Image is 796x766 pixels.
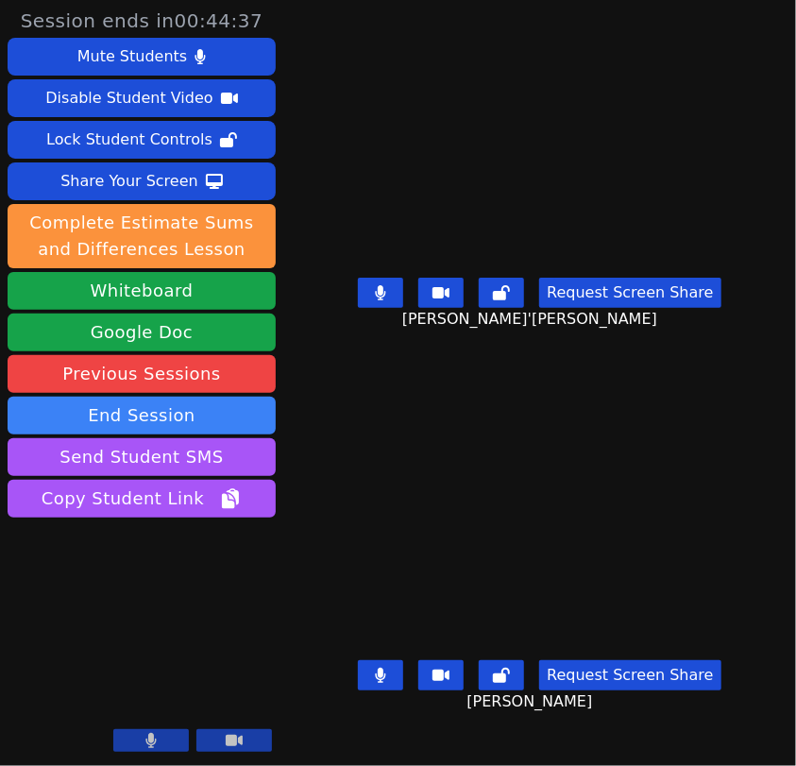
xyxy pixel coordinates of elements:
[45,83,212,113] div: Disable Student Video
[8,314,276,351] a: Google Doc
[8,355,276,393] a: Previous Sessions
[8,397,276,434] button: End Session
[466,690,597,713] span: [PERSON_NAME]
[8,204,276,268] button: Complete Estimate Sums and Differences Lesson
[8,438,276,476] button: Send Student SMS
[8,162,276,200] button: Share Your Screen
[175,9,263,32] time: 00:44:37
[8,121,276,159] button: Lock Student Controls
[46,125,212,155] div: Lock Student Controls
[8,79,276,117] button: Disable Student Video
[77,42,187,72] div: Mute Students
[539,660,720,690] button: Request Screen Share
[539,278,720,308] button: Request Screen Share
[8,272,276,310] button: Whiteboard
[42,485,242,512] span: Copy Student Link
[8,38,276,76] button: Mute Students
[60,166,198,196] div: Share Your Screen
[8,480,276,518] button: Copy Student Link
[21,8,263,34] span: Session ends in
[402,308,662,331] span: [PERSON_NAME]'[PERSON_NAME]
